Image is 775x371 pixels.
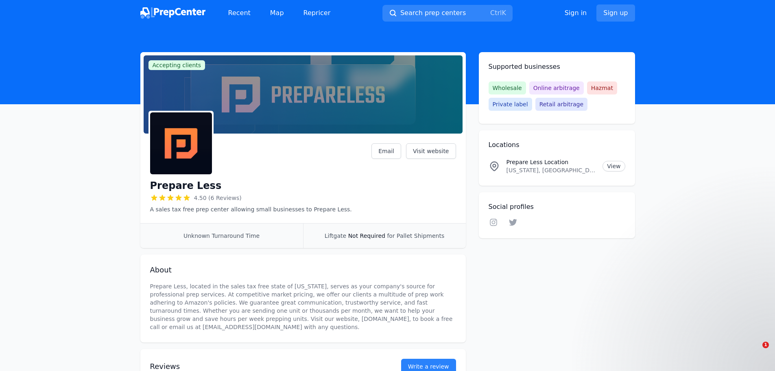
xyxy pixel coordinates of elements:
a: Visit website [406,143,456,159]
a: View [603,161,625,171]
p: A sales tax free prep center allowing small businesses to Prepare Less. [150,205,352,213]
a: Sign up [596,4,635,22]
a: Map [264,5,290,21]
span: Liftgate [325,233,346,239]
img: PrepCenter [140,7,205,19]
h2: Locations [489,140,625,150]
span: Accepting clients [148,60,205,70]
kbd: K [502,9,506,17]
span: Online arbitrage [529,81,584,94]
a: Sign in [565,8,587,18]
kbd: Ctrl [490,9,502,17]
a: Email [371,143,401,159]
span: Wholesale [489,81,526,94]
span: 4.50 (6 Reviews) [194,194,242,202]
p: Prepare Less, located in the sales tax free state of [US_STATE], serves as your company's source ... [150,282,456,331]
span: Private label [489,98,532,111]
span: Not Required [348,233,385,239]
span: Search prep centers [400,8,466,18]
img: Prepare Less [150,112,212,174]
iframe: Intercom live chat [746,342,765,361]
a: Recent [222,5,257,21]
p: Prepare Less Location [506,158,596,166]
h1: Prepare Less [150,179,222,192]
h2: Supported businesses [489,62,625,72]
p: [US_STATE], [GEOGRAPHIC_DATA] [506,166,596,174]
span: Retail arbitrage [535,98,587,111]
h2: Social profiles [489,202,625,212]
a: Repricer [297,5,337,21]
span: Unknown Turnaround Time [183,233,260,239]
h2: About [150,264,456,276]
button: Search prep centersCtrlK [382,5,513,22]
span: Hazmat [587,81,617,94]
span: for Pallet Shipments [387,233,444,239]
span: 1 [762,342,769,348]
